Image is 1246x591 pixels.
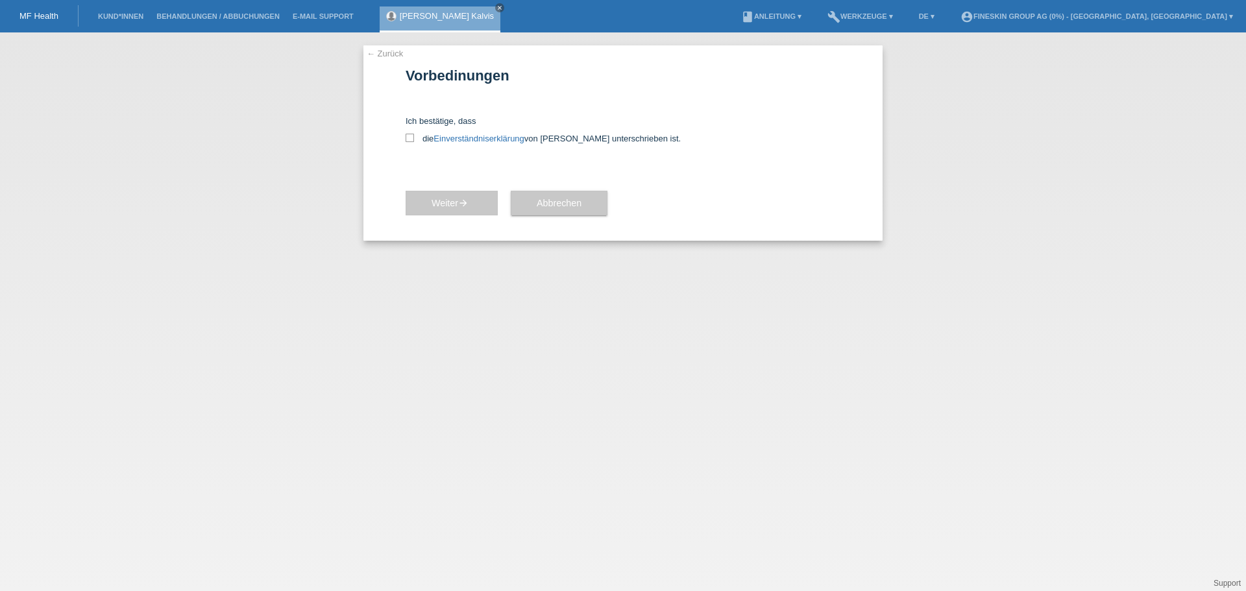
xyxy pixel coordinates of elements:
a: Kund*innen [92,12,150,20]
i: arrow_forward [458,198,469,208]
i: build [827,10,840,23]
span: Weiter [432,198,472,208]
a: E-Mail Support [286,12,360,20]
a: bookAnleitung ▾ [735,12,808,20]
i: book [741,10,754,23]
label: die von [PERSON_NAME] unterschrieben ist. [406,134,840,143]
a: Support [1214,579,1241,588]
a: MF Health [19,11,58,21]
a: account_circleFineSkin Group AG (0%) - [GEOGRAPHIC_DATA], [GEOGRAPHIC_DATA] ▾ [954,12,1240,20]
a: Einverständniserklärung [434,134,524,143]
a: DE ▾ [912,12,941,20]
div: Ich bestätige, dass [406,116,840,143]
a: buildWerkzeuge ▾ [821,12,899,20]
button: Abbrechen [511,191,607,215]
a: close [495,3,504,12]
a: ← Zurück [367,49,403,58]
i: close [496,5,503,11]
h1: Vorbedinungen [406,67,840,84]
i: account_circle [960,10,973,23]
a: [PERSON_NAME] Kalvis [400,11,494,21]
button: Weiterarrow_forward [406,191,498,215]
a: Behandlungen / Abbuchungen [150,12,286,20]
span: Abbrechen [537,198,581,208]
